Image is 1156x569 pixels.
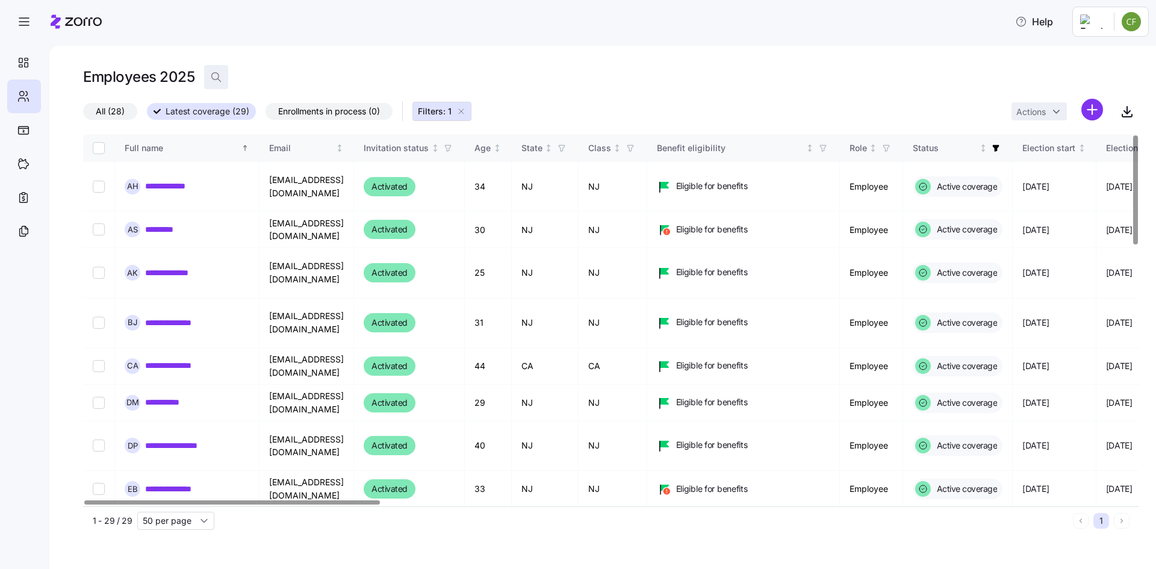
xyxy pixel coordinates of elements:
[913,141,977,155] div: Status
[83,67,194,86] h1: Employees 2025
[1022,181,1049,193] span: [DATE]
[579,248,647,298] td: NJ
[647,134,840,162] th: Benefit eligibilityNot sorted
[840,348,903,385] td: Employee
[128,485,138,493] span: E B
[579,134,647,162] th: ClassNot sorted
[933,360,998,372] span: Active coverage
[371,222,408,237] span: Activated
[465,471,512,508] td: 33
[933,317,998,329] span: Active coverage
[126,399,139,406] span: D M
[840,471,903,508] td: Employee
[1078,144,1086,152] div: Not sorted
[840,298,903,348] td: Employee
[259,134,354,162] th: EmailNot sorted
[933,223,998,235] span: Active coverage
[979,144,987,152] div: Not sorted
[840,134,903,162] th: RoleNot sorted
[579,421,647,471] td: NJ
[259,162,354,212] td: [EMAIL_ADDRESS][DOMAIN_NAME]
[1106,397,1133,409] span: [DATE]
[269,141,334,155] div: Email
[1073,513,1089,529] button: Previous page
[579,211,647,248] td: NJ
[465,421,512,471] td: 40
[412,102,471,121] button: Filters: 1
[512,385,579,421] td: NJ
[493,144,502,152] div: Not sorted
[1022,360,1049,372] span: [DATE]
[579,385,647,421] td: NJ
[259,248,354,298] td: [EMAIL_ADDRESS][DOMAIN_NAME]
[657,141,804,155] div: Benefit eligibility
[676,316,748,328] span: Eligible for benefits
[933,181,998,193] span: Active coverage
[93,142,105,154] input: Select all records
[903,134,1013,162] th: StatusNot sorted
[93,360,105,372] input: Select record 5
[125,141,239,155] div: Full name
[676,180,748,192] span: Eligible for benefits
[1022,317,1049,329] span: [DATE]
[676,359,748,372] span: Eligible for benefits
[335,144,344,152] div: Not sorted
[465,211,512,248] td: 30
[1022,483,1049,495] span: [DATE]
[521,141,542,155] div: State
[676,266,748,278] span: Eligible for benefits
[127,362,138,370] span: C A
[1114,513,1130,529] button: Next page
[588,141,611,155] div: Class
[93,515,132,527] span: 1 - 29 / 29
[840,162,903,212] td: Employee
[512,348,579,385] td: CA
[1016,108,1046,116] span: Actions
[512,134,579,162] th: StateNot sorted
[465,348,512,385] td: 44
[579,471,647,508] td: NJ
[806,144,814,152] div: Not sorted
[512,421,579,471] td: NJ
[474,141,491,155] div: Age
[579,348,647,385] td: CA
[1106,141,1155,155] div: Election end
[869,144,877,152] div: Not sorted
[512,298,579,348] td: NJ
[371,482,408,496] span: Activated
[127,269,138,277] span: A K
[840,211,903,248] td: Employee
[1106,181,1133,193] span: [DATE]
[544,144,553,152] div: Not sorted
[93,397,105,409] input: Select record 6
[371,179,408,194] span: Activated
[465,248,512,298] td: 25
[1106,440,1133,452] span: [DATE]
[933,267,998,279] span: Active coverage
[850,141,867,155] div: Role
[1122,12,1141,31] img: c3d8e9d2b56b82223afda276d8a56efd
[128,226,138,234] span: A S
[1081,99,1103,120] svg: add icon
[371,438,408,453] span: Activated
[259,421,354,471] td: [EMAIL_ADDRESS][DOMAIN_NAME]
[354,134,465,162] th: Invitation statusNot sorted
[1022,267,1049,279] span: [DATE]
[278,104,380,119] span: Enrollments in process (0)
[371,396,408,410] span: Activated
[1011,102,1067,120] button: Actions
[933,397,998,409] span: Active coverage
[259,298,354,348] td: [EMAIL_ADDRESS][DOMAIN_NAME]
[128,442,138,450] span: D P
[465,298,512,348] td: 31
[93,181,105,193] input: Select record 1
[579,162,647,212] td: NJ
[465,134,512,162] th: AgeNot sorted
[840,421,903,471] td: Employee
[676,483,748,495] span: Eligible for benefits
[933,440,998,452] span: Active coverage
[1106,317,1133,329] span: [DATE]
[465,162,512,212] td: 34
[371,316,408,330] span: Activated
[93,440,105,452] input: Select record 7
